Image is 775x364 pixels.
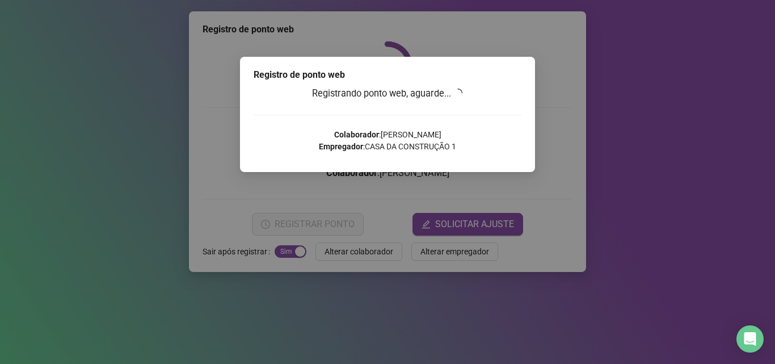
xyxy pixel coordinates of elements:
div: Open Intercom Messenger [736,325,764,353]
span: loading [453,89,462,98]
div: Registro de ponto web [254,68,521,82]
strong: Empregador [319,142,363,151]
p: : [PERSON_NAME] : CASA DA CONSTRUÇÃO 1 [254,129,521,153]
strong: Colaborador [334,130,379,139]
h3: Registrando ponto web, aguarde... [254,86,521,101]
